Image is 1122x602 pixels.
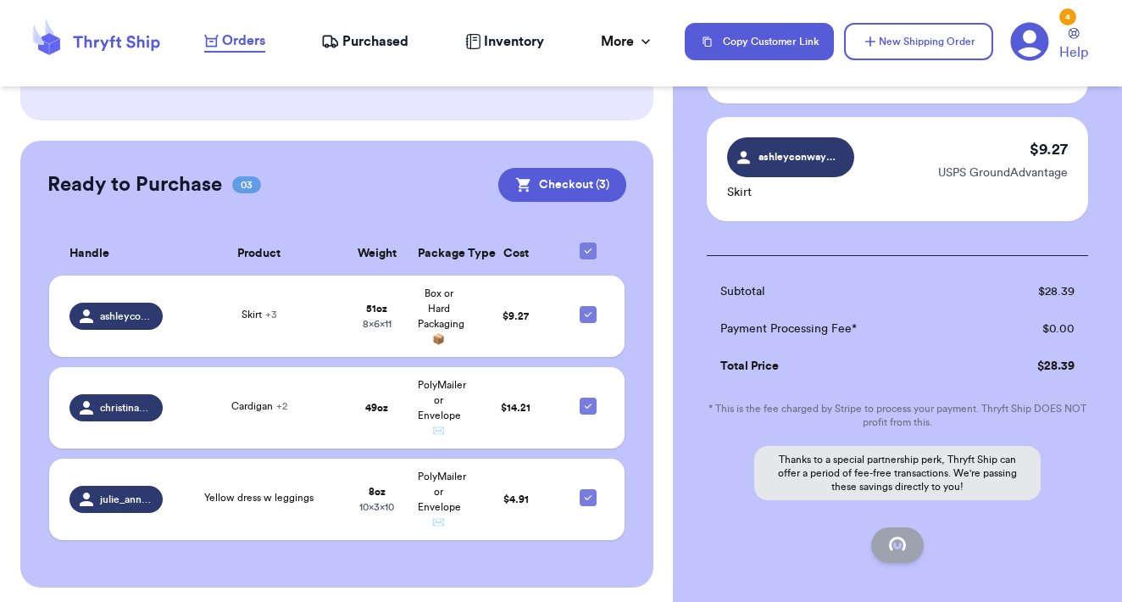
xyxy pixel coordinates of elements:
span: Skirt [242,309,277,320]
a: Inventory [465,31,544,52]
th: Weight [346,232,408,276]
span: + 3 [265,309,277,320]
span: + 2 [276,401,287,411]
button: Checkout (3) [498,168,626,202]
th: Cost [469,232,562,276]
p: USPS GroundAdvantage [938,164,1068,181]
strong: 49 oz [365,403,388,413]
div: More [601,31,654,52]
span: Box or Hard Packaging 📦 [418,288,464,344]
button: Copy Customer Link [685,23,834,60]
span: Yellow dress w leggings [204,493,314,503]
p: $ 9.27 [1030,137,1068,161]
span: PolyMailer or Envelope ✉️ [418,471,466,527]
span: ashleyconway926 [100,309,153,323]
th: Product [173,232,346,276]
td: $ 28.39 [980,348,1088,385]
td: Payment Processing Fee* [707,310,980,348]
span: Help [1059,42,1088,63]
span: ashleyconway926 [758,149,839,164]
td: Total Price [707,348,980,385]
th: Package Type [408,232,469,276]
h2: Ready to Purchase [47,171,222,198]
span: christinagarrisi [100,401,153,415]
a: Purchased [321,31,408,52]
span: 03 [232,176,261,193]
strong: 8 oz [369,487,386,497]
div: 4 [1059,8,1076,25]
p: Thanks to a special partnership perk, Thryft Ship can offer a period of fee-free transactions. We... [754,446,1041,500]
span: $ 14.21 [501,403,530,413]
span: $ 9.27 [503,311,529,321]
td: Subtotal [707,273,980,310]
span: Inventory [484,31,544,52]
td: $ 0.00 [980,310,1088,348]
a: 4 [1010,22,1049,61]
span: julie_anne1998 [100,493,153,506]
p: Skirt [727,184,854,201]
span: 10 x 3 x 10 [359,502,394,512]
span: Purchased [342,31,408,52]
p: * This is the fee charged by Stripe to process your payment. Thryft Ship DOES NOT profit from this. [707,402,1088,429]
a: Orders [204,31,265,53]
span: Handle [69,245,109,263]
span: $ 4.91 [503,494,529,504]
span: PolyMailer or Envelope ✉️ [418,380,466,436]
button: New Shipping Order [844,23,993,60]
strong: 51 oz [366,304,387,314]
span: Cardigan [231,401,287,411]
a: Help [1059,28,1088,63]
span: 8 x 6 x 11 [363,319,392,329]
span: Orders [222,31,265,51]
td: $ 28.39 [980,273,1088,310]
